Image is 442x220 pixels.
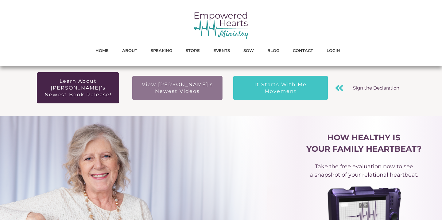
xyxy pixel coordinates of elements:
a: SOW [243,46,254,54]
p: Take the free evaluation now to see a snapshot of your relational heartbeat. [306,158,422,184]
a: CONTACT [293,46,313,54]
a: View [PERSON_NAME]'s Newest Videos [132,76,223,100]
a: HOME [95,46,109,54]
a: BLOG [267,46,279,54]
strong: YOUR FAMILY HEARTBEAT? [306,144,421,154]
p: Sign the Declaration [351,80,402,96]
a: It Starts With Me Movement [233,76,328,100]
span: Learn About [PERSON_NAME]'s Newest Book Release! [42,78,114,98]
a: EVENTS [213,46,230,54]
a: STORE [186,46,200,54]
span: View [PERSON_NAME]'s Newest Videos [138,81,217,94]
img: empowered hearts ministry [193,11,249,40]
a: ABOUT [122,46,137,54]
a: Learn About [PERSON_NAME]'s Newest Book Release! [37,72,119,103]
a: LOGIN [327,46,340,54]
strong: HOW HEALTHY IS [327,133,401,142]
span: It Starts With Me Movement [239,81,323,94]
a: SPEAKING [151,46,172,54]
